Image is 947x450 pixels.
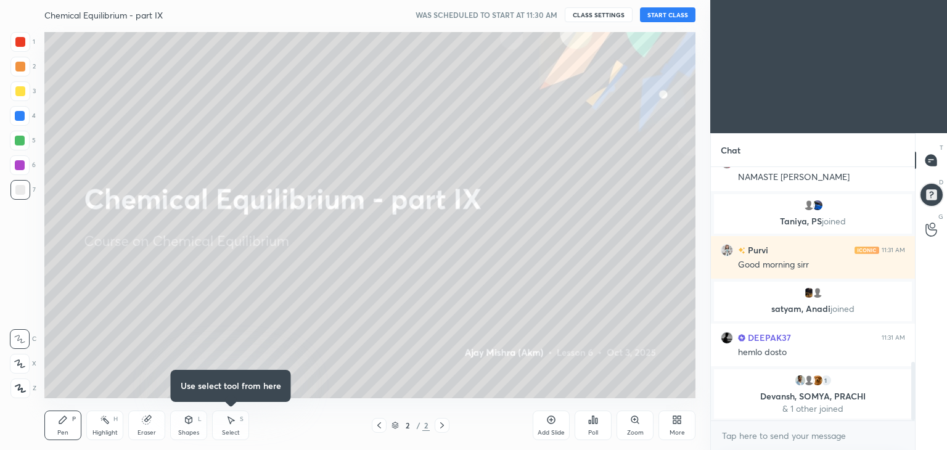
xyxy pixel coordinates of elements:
button: START CLASS [640,7,695,22]
img: 459a921966db4a6286cd4ac7315dd0c2.jpg [811,374,824,387]
div: Good morning sirr [738,259,905,271]
div: Zoom [627,430,644,436]
img: iconic-light.a09c19a4.png [855,247,879,254]
h5: WAS SCHEDULED TO START AT 11:30 AM [416,9,557,20]
div: 6 [10,155,36,175]
p: Chat [711,134,750,166]
img: default.png [811,287,824,299]
div: X [10,354,36,374]
div: Z [10,378,36,398]
span: joined [822,215,846,227]
div: 1 [820,374,832,387]
div: 1 [10,32,35,52]
div: 5 [10,131,36,150]
div: 3 [10,81,36,101]
div: S [240,416,244,422]
div: 2 [422,420,430,431]
div: 11:31 AM [882,247,905,254]
p: T [940,143,943,152]
img: default.png [803,199,815,211]
img: Learner_Badge_scholar_0185234fc8.svg [738,334,745,342]
div: Add Slide [538,430,565,436]
div: 7 [10,180,36,200]
div: 2 [10,57,36,76]
div: H [113,416,118,422]
img: eb19b7d152e64069812653b42f6f7096.png [721,244,733,256]
p: & 1 other joined [721,404,904,414]
img: 8ff72ce6569e4edc803514b331362ff0.jpg [803,287,815,299]
div: / [416,422,420,429]
div: Select [222,430,240,436]
img: no-rating-badge.077c3623.svg [738,247,745,254]
h6: Purvi [745,243,768,256]
p: Devansh, SOMYA, PRACHI [721,391,904,401]
div: Highlight [92,430,118,436]
div: 2 [401,422,414,429]
span: joined [830,303,855,314]
div: 4 [10,106,36,126]
div: 11:31 AM [882,334,905,342]
div: grid [711,167,915,421]
div: L [198,416,202,422]
p: satyam, Anadi [721,304,904,314]
div: C [10,329,36,349]
p: Taniya, PS [721,216,904,226]
div: Pen [57,430,68,436]
div: hemlo dosto [738,346,905,359]
button: CLASS SETTINGS [565,7,633,22]
div: Shapes [178,430,199,436]
h4: Chemical Equilibrium - part IX [44,9,163,21]
div: Eraser [137,430,156,436]
p: G [938,212,943,221]
img: 04dea904a0d04da49dbd7e9aca16c4ae.jpg [794,374,806,387]
h6: DEEPAK37 [745,331,791,344]
h4: Use select tool from here [181,380,281,392]
img: default.png [803,374,815,387]
p: D [939,178,943,187]
div: More [670,430,685,436]
img: 46be974e0f0545c780cc320a35930546.None [811,199,824,211]
div: Poll [588,430,598,436]
img: dcaef79a02dd4fdb9697b3f153ff540b.jpg [721,332,733,344]
div: P [72,416,76,422]
div: NAMASTE [PERSON_NAME] [738,171,905,184]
